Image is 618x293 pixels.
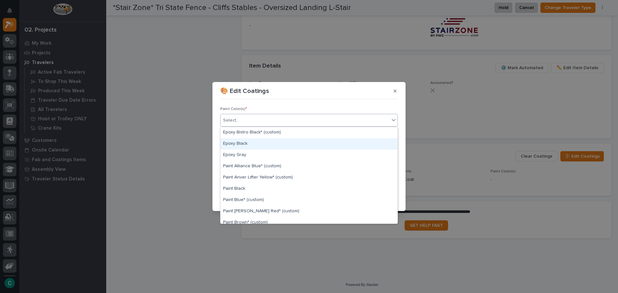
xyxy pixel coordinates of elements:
[220,195,398,206] div: Paint Blue* (custom)
[220,127,398,138] div: Epoxy Bistro Black* (custom)
[220,87,269,95] p: 🎨 Edit Coatings
[220,217,398,228] div: Paint Brown* (custom)
[220,107,247,111] span: Paint Color(s)
[220,138,398,150] div: Epoxy Black
[220,161,398,172] div: Paint Alliance Blue* (custom)
[220,172,398,183] div: Paint Anver Lifter Yellow* (custom)
[220,150,398,161] div: Epoxy Gray
[220,206,398,217] div: Paint Brinkley Red* (custom)
[223,117,239,124] div: Select...
[220,183,398,195] div: Paint Black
